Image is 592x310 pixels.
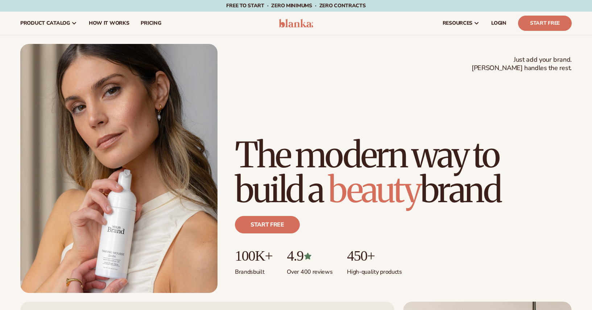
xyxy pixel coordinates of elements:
[83,12,135,35] a: How It Works
[235,248,272,264] p: 100K+
[20,44,218,293] img: Female holding tanning mousse.
[347,264,402,276] p: High-quality products
[235,138,572,207] h1: The modern way to build a brand
[89,20,129,26] span: How It Works
[491,20,506,26] span: LOGIN
[15,12,83,35] a: product catalog
[226,2,365,9] span: Free to start · ZERO minimums · ZERO contracts
[135,12,167,35] a: pricing
[287,264,332,276] p: Over 400 reviews
[235,264,272,276] p: Brands built
[287,248,332,264] p: 4.9
[437,12,485,35] a: resources
[328,168,420,212] span: beauty
[235,216,300,233] a: Start free
[20,20,70,26] span: product catalog
[141,20,161,26] span: pricing
[472,56,572,73] span: Just add your brand. [PERSON_NAME] handles the rest.
[485,12,512,35] a: LOGIN
[443,20,472,26] span: resources
[518,16,572,31] a: Start Free
[347,248,402,264] p: 450+
[279,19,313,28] img: logo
